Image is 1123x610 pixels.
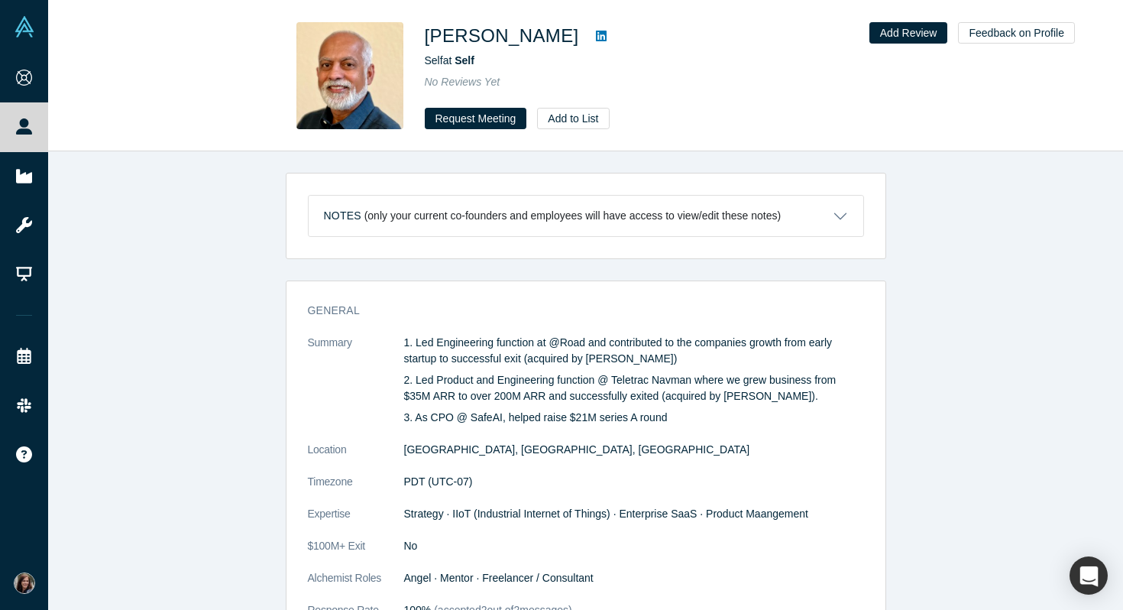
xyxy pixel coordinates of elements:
[404,538,864,554] dd: No
[404,335,864,367] p: 1. Led Engineering function at @Road and contributed to the companies growth from early startup t...
[425,22,579,50] h1: [PERSON_NAME]
[537,108,609,129] button: Add to List
[308,335,404,442] dt: Summary
[308,538,404,570] dt: $100M+ Exit
[309,196,863,236] button: Notes (only your current co-founders and employees will have access to view/edit these notes)
[308,506,404,538] dt: Expertise
[14,573,35,594] img: Ala Stolpnik's Account
[308,442,404,474] dt: Location
[455,54,474,67] a: Self
[425,54,474,67] span: Self at
[425,108,527,129] button: Request Meeting
[869,22,948,44] button: Add Review
[308,474,404,506] dt: Timezone
[958,22,1075,44] button: Feedback on Profile
[404,570,864,586] dd: Angel · Mentor · Freelancer / Consultant
[296,22,403,129] img: Paresh Nagda's Profile Image
[308,303,843,319] h3: General
[324,208,361,224] h3: Notes
[404,474,864,490] dd: PDT (UTC-07)
[404,372,864,404] p: 2. Led Product and Engineering function @ Teletrac Navman where we grew business from $35M ARR to...
[364,209,782,222] p: (only your current co-founders and employees will have access to view/edit these notes)
[404,508,808,520] span: Strategy · IIoT (Industrial Internet of Things) · Enterprise SaaS · Product Maangement
[308,570,404,602] dt: Alchemist Roles
[404,410,864,426] p: 3. As CPO @ SafeAI, helped raise $21M series A round
[14,16,35,37] img: Alchemist Vault Logo
[425,76,500,88] span: No Reviews Yet
[404,442,864,458] dd: [GEOGRAPHIC_DATA], [GEOGRAPHIC_DATA], [GEOGRAPHIC_DATA]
